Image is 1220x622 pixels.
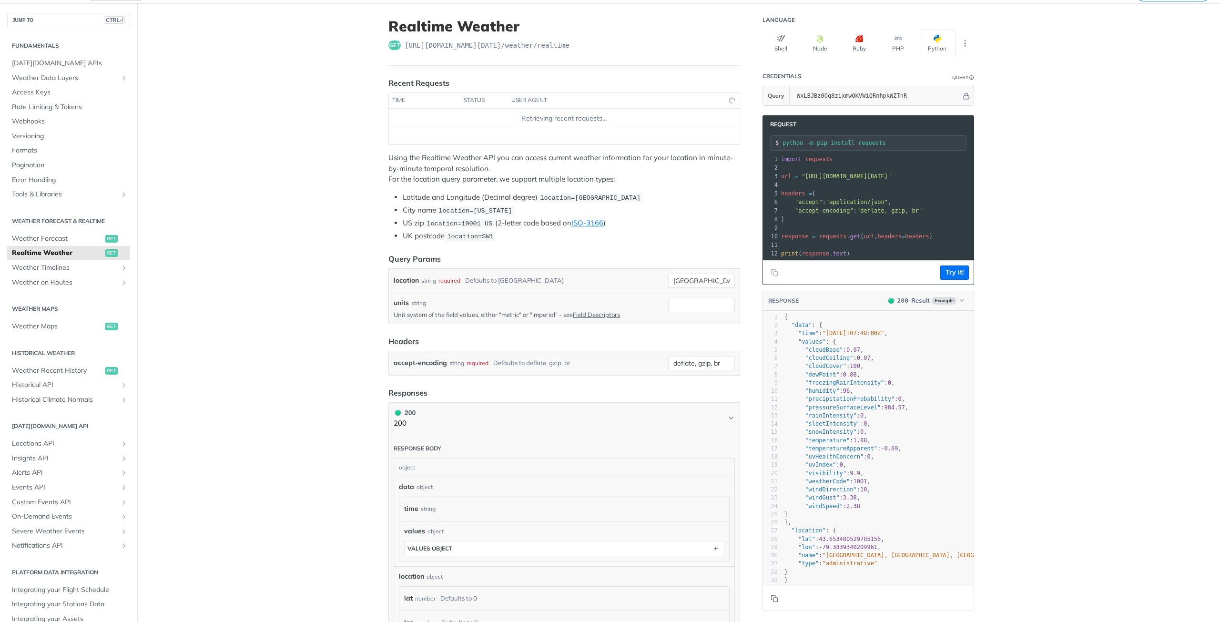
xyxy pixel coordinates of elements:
[826,199,888,205] span: "application/json"
[12,132,128,141] span: Versioning
[389,93,460,108] th: time
[404,526,425,536] span: values
[7,597,130,612] a: Integrating your Stations Data
[762,30,799,57] button: Shell
[12,541,118,551] span: Notifications API
[7,364,130,378] a: Weather Recent Historyget
[763,412,778,420] div: 13
[105,367,118,375] span: get
[763,215,779,224] div: 8
[12,88,128,97] span: Access Keys
[763,224,779,232] div: 9
[763,420,778,428] div: 14
[120,381,128,389] button: Show subpages for Historical API
[781,199,891,205] span: : ,
[12,454,118,463] span: Insights API
[12,278,118,287] span: Weather on Routes
[805,453,864,460] span: "uvHealthConcern"
[784,363,864,369] span: : ,
[854,478,867,485] span: 1001
[805,355,853,361] span: "cloudCeiling"
[784,347,864,353] span: : ,
[7,422,130,430] h2: [DATE][DOMAIN_NAME] API
[120,264,128,272] button: Show subpages for Weather Timelines
[394,408,735,429] button: 200 200200
[781,233,809,240] span: response
[763,329,778,337] div: 3
[792,86,961,105] input: apikey
[12,498,118,507] span: Custom Events API
[104,16,125,24] span: CTRL-/
[805,387,839,394] span: "humidity"
[763,172,779,181] div: 3
[768,296,799,306] button: RESPONSE
[399,482,414,492] span: data
[881,445,884,452] span: -
[784,470,864,477] span: : ,
[403,192,740,203] li: Latitude and Longitude (Decimal degree)
[864,233,874,240] span: url
[867,453,870,460] span: 0
[784,437,871,444] span: : ,
[846,503,860,510] span: 2.38
[840,461,843,468] span: 0
[763,371,778,379] div: 8
[763,189,779,198] div: 5
[7,437,130,451] a: Locations APIShow subpages for Locations API
[120,499,128,506] button: Show subpages for Custom Events API
[784,387,854,394] span: : ,
[120,542,128,550] button: Show subpages for Notifications API
[763,346,778,354] div: 5
[12,512,118,521] span: On-Demand Events
[467,356,488,370] div: required
[784,494,860,501] span: : ,
[784,379,895,386] span: : ,
[427,527,444,536] div: object
[961,91,971,101] button: Hide
[447,233,493,240] span: location=SW1
[791,322,812,328] span: "data"
[7,480,130,495] a: Events APIShow subpages for Events API
[805,437,850,444] span: "temperature"
[7,187,130,202] a: Tools & LibrariesShow subpages for Tools & Libraries
[795,207,854,214] span: "accept-encoding"
[763,321,778,329] div: 2
[427,220,492,227] span: location=10001 US
[7,173,130,187] a: Error Handling
[763,362,778,370] div: 7
[7,275,130,290] a: Weather on RoutesShow subpages for Weather on Routes
[781,173,792,180] span: url
[784,330,888,336] span: : ,
[784,412,867,419] span: : ,
[768,591,781,606] button: Copy to clipboard
[784,486,871,493] span: : ,
[7,232,130,246] a: Weather Forecastget
[843,387,850,394] span: 96
[802,173,891,180] span: "[URL][DOMAIN_NAME][DATE]"
[763,387,778,395] div: 10
[784,445,902,452] span: : ,
[12,380,118,390] span: Historical API
[120,74,128,82] button: Show subpages for Weather Data Layers
[969,75,974,80] i: Information
[961,39,969,48] svg: More ellipsis
[763,379,778,387] div: 9
[7,100,130,114] a: Rate Limiting & Tokens
[763,395,778,403] div: 11
[7,510,130,524] a: On-Demand EventsShow subpages for On-Demand Events
[763,527,778,535] div: 27
[809,190,812,197] span: =
[802,30,838,57] button: Node
[784,503,860,510] span: :
[7,217,130,225] h2: Weather Forecast & realtime
[902,233,905,240] span: =
[394,418,416,429] p: 200
[781,250,850,257] span: ( . )
[864,420,867,427] span: 0
[805,347,843,353] span: "cloudBase"
[404,591,413,605] label: lat
[857,355,871,361] span: 0.07
[727,414,735,422] svg: Chevron
[805,503,843,510] span: "windSpeed"
[120,455,128,462] button: Show subpages for Insights API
